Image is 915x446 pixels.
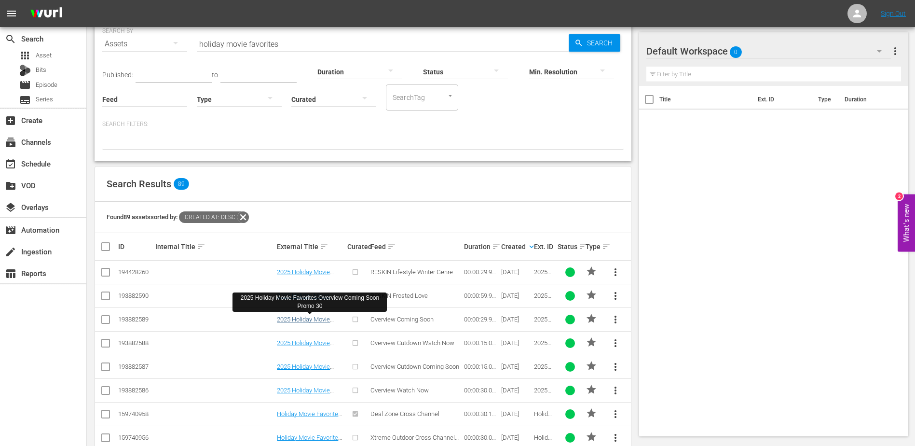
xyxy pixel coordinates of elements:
a: 2025 Holiday Movie Favorites Overview Coming Soon Promo 30 [277,316,341,337]
a: 2025 Holiday Movie Favorites Overview Cutdown Watch Now Promo 15 [277,339,334,368]
span: Published: [102,71,133,79]
span: sort [387,242,396,251]
span: 2025 Holiday Movie Favorites Overview Cutdown Watch Now Promo 15 [534,339,554,433]
div: 193882588 [118,339,152,347]
span: VOD [5,180,16,192]
span: Ingestion [5,246,16,258]
div: [DATE] [501,268,531,276]
div: 00:00:29.997 [464,268,498,276]
span: Overview Watch Now [370,387,429,394]
span: Series [36,95,53,104]
span: Overlays [5,202,16,213]
span: Reports [5,268,16,279]
div: 193882587 [118,363,152,370]
span: Overview Coming Soon [370,316,434,323]
span: keyboard_arrow_down [527,242,536,251]
div: 00:00:15.082 [464,363,498,370]
span: Search Results [107,178,171,190]
span: Schedule [5,158,16,170]
span: sort [320,242,328,251]
span: PROMO [586,360,597,372]
span: sort [602,242,611,251]
span: PROMO [586,289,597,301]
button: more_vert [889,40,901,63]
span: Overview Cutdown Watch Now [370,339,454,347]
div: [DATE] [501,292,531,299]
div: Assets [102,30,187,57]
div: [DATE] [501,316,531,323]
div: 00:00:30.101 [464,410,498,418]
button: more_vert [604,261,627,284]
span: Created At: desc [179,211,237,223]
span: Channels [5,137,16,148]
button: more_vert [604,355,627,378]
span: more_vert [610,266,621,278]
div: ID [118,243,152,251]
div: 2025 Holiday Movie Favorites Overview Coming Soon Promo 30 [236,294,383,310]
span: Episode [36,80,57,90]
span: PROMO [586,265,597,277]
p: Search Filters: [102,120,624,128]
div: 159740958 [118,410,152,418]
div: Duration [464,241,498,252]
span: Asset [36,51,52,60]
div: 2 [895,193,903,200]
button: more_vert [604,403,627,426]
div: 194428260 [118,268,152,276]
div: External Title [277,241,344,252]
div: Feed [370,241,461,252]
button: more_vert [604,332,627,355]
div: 00:00:30.030 [464,434,498,441]
span: PROMO [586,313,597,324]
th: Duration [839,86,897,113]
span: more_vert [889,45,901,57]
div: [DATE] [501,434,531,441]
div: [DATE] [501,410,531,418]
span: 2025 Holiday Movie Favorites Overview Coming Soon Promo 30 [534,316,554,395]
span: Asset [19,50,31,61]
span: RESKIN Lifestyle Winter Genre [370,268,453,276]
div: [DATE] [501,339,531,347]
div: Ext. ID [534,243,554,251]
div: Default Workspace [646,38,891,65]
span: more_vert [610,408,621,420]
span: Found 89 assets sorted by: [107,213,249,221]
div: [DATE] [501,363,531,370]
div: 00:00:30.080 [464,387,498,394]
span: 89 [174,178,189,190]
span: sort [579,242,587,251]
img: ans4CAIJ8jUAAAAAAAAAAAAAAAAAAAAAAAAgQb4GAAAAAAAAAAAAAAAAAAAAAAAAJMjXAAAAAAAAAAAAAAAAAAAAAAAAgAT5G... [23,2,69,25]
span: Episode [19,79,31,91]
div: 193882586 [118,387,152,394]
button: more_vert [604,379,627,402]
div: Bits [19,65,31,76]
a: Holiday Movie Favorites by Lifetime Promo 30 [277,410,342,425]
span: more_vert [610,314,621,325]
span: Series [19,94,31,106]
span: sort [197,242,205,251]
span: Search [5,33,16,45]
div: 159740956 [118,434,152,441]
a: 2025 Holiday Movie Favorites Overview Watch Now Promo 30 [277,387,337,408]
span: 2025 Holiday Movie Favorites RESKIN Frosted Love Promo 60 [534,292,554,372]
button: Open [446,91,455,100]
span: more_vert [610,385,621,396]
div: Internal Title [155,241,274,252]
div: 193882589 [118,316,152,323]
span: menu [6,8,17,19]
span: PROMO [586,407,597,419]
div: Type [586,241,601,252]
div: [DATE] [501,387,531,394]
span: PROMO [586,384,597,395]
button: more_vert [604,284,627,307]
div: 00:00:59.993 [464,292,498,299]
button: Search [569,34,620,52]
span: 2025 Holiday Movie Favorites RESKIN Lifestyle Winter Genre Promo 30 [534,268,554,362]
span: Search [583,34,620,52]
span: sort [492,242,501,251]
a: 2025 Holiday Movie Favorites RESKIN Lifestyle Winter Genre Promo 30 [277,268,337,297]
div: Created [501,241,531,252]
th: Ext. ID [752,86,813,113]
th: Type [812,86,839,113]
span: Automation [5,224,16,236]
